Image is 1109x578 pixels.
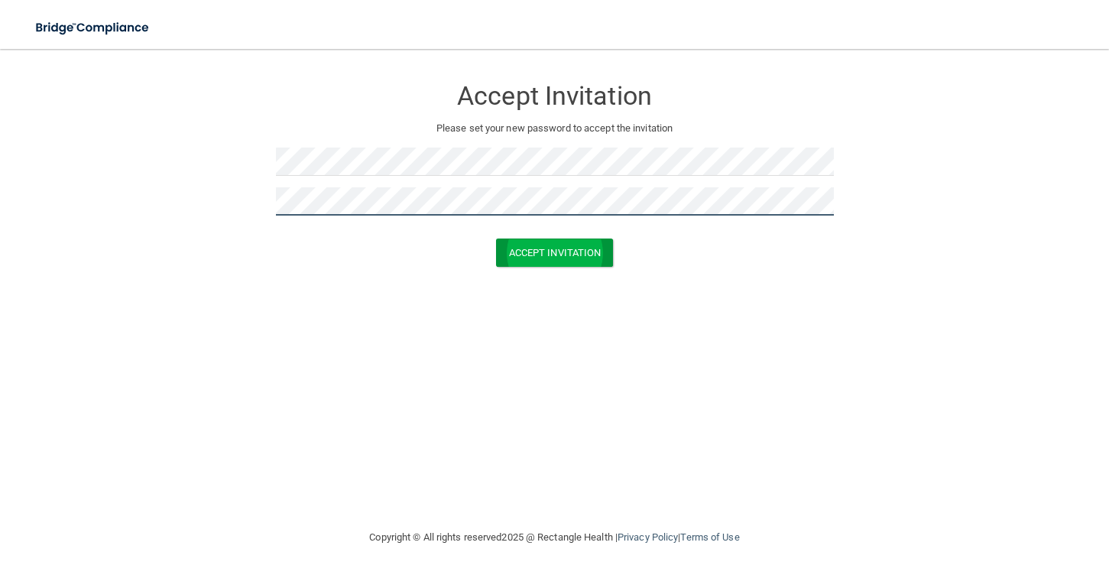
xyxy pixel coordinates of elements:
button: Accept Invitation [496,239,614,267]
iframe: Drift Widget Chat Controller [845,469,1091,531]
p: Please set your new password to accept the invitation [287,119,822,138]
img: bridge_compliance_login_screen.278c3ca4.svg [23,12,164,44]
a: Terms of Use [680,531,739,543]
div: Copyright © All rights reserved 2025 @ Rectangle Health | | [276,513,834,562]
h3: Accept Invitation [276,82,834,110]
a: Privacy Policy [618,531,678,543]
